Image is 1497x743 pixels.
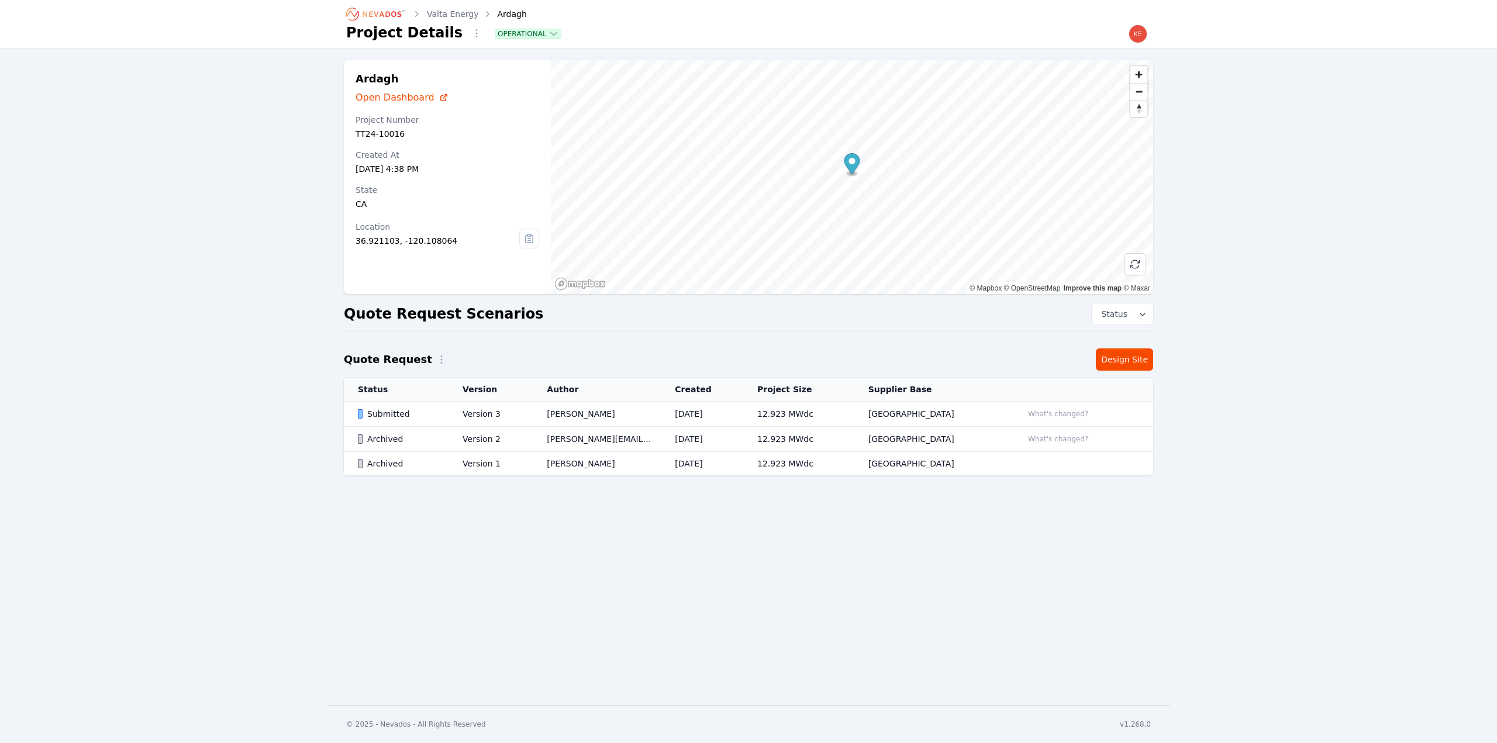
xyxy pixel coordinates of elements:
tr: ArchivedVersion 2[PERSON_NAME][EMAIL_ADDRESS][PERSON_NAME][DOMAIN_NAME][DATE]12.923 MWdc[GEOGRAPH... [344,427,1153,452]
button: What's changed? [1023,407,1094,420]
button: Operational [495,29,561,39]
button: What's changed? [1023,433,1094,445]
div: Archived [358,433,443,445]
div: Map marker [844,153,860,177]
div: State [356,184,539,196]
span: Reset bearing to north [1130,101,1147,117]
a: Maxar [1123,284,1150,292]
td: [DATE] [661,402,743,427]
h2: Ardagh [356,72,539,86]
td: Version 1 [449,452,533,476]
td: 12.923 MWdc [743,427,854,452]
span: Status [1096,308,1127,320]
a: Improve this map [1064,284,1122,292]
div: © 2025 - Nevados - All Rights Reserved [346,720,486,729]
nav: Breadcrumb [346,5,527,23]
td: Version 2 [449,427,533,452]
button: Zoom in [1130,66,1147,83]
a: Mapbox [970,284,1002,292]
td: [GEOGRAPHIC_DATA] [854,452,1009,476]
h2: Quote Request [344,351,432,368]
div: Ardagh [481,8,527,20]
a: Valta Energy [427,8,479,20]
div: Submitted [358,408,443,420]
th: Project Size [743,378,854,402]
div: v1.268.0 [1120,720,1151,729]
td: 12.923 MWdc [743,452,854,476]
span: Zoom out [1130,84,1147,100]
th: Supplier Base [854,378,1009,402]
button: Reset bearing to north [1130,100,1147,117]
div: Location [356,221,519,233]
a: OpenStreetMap [1004,284,1061,292]
td: [PERSON_NAME] [533,402,661,427]
td: [GEOGRAPHIC_DATA] [854,427,1009,452]
tr: ArchivedVersion 1[PERSON_NAME][DATE]12.923 MWdc[GEOGRAPHIC_DATA] [344,452,1153,476]
div: Created At [356,149,539,161]
button: Status [1092,303,1153,324]
th: Version [449,378,533,402]
a: Design Site [1096,348,1153,371]
th: Status [344,378,449,402]
td: 12.923 MWdc [743,402,854,427]
th: Author [533,378,661,402]
td: Version 3 [449,402,533,427]
div: Archived [358,458,443,469]
th: Created [661,378,743,402]
span: Open Dashboard [356,91,434,105]
h2: Quote Request Scenarios [344,305,543,323]
div: Project Number [356,114,539,126]
td: [PERSON_NAME][EMAIL_ADDRESS][PERSON_NAME][DOMAIN_NAME] [533,427,661,452]
div: CA [356,198,539,210]
div: TT24-10016 [356,128,539,140]
td: [DATE] [661,452,743,476]
img: kevin.west@nevados.solar [1129,25,1147,43]
tr: SubmittedVersion 3[PERSON_NAME][DATE]12.923 MWdc[GEOGRAPHIC_DATA]What's changed? [344,402,1153,427]
td: [GEOGRAPHIC_DATA] [854,402,1009,427]
a: Mapbox homepage [554,277,606,291]
button: Zoom out [1130,83,1147,100]
td: [DATE] [661,427,743,452]
div: [DATE] 4:38 PM [356,163,539,175]
td: [PERSON_NAME] [533,452,661,476]
a: Open Dashboard [356,91,539,105]
div: 36.921103, -120.108064 [356,235,519,247]
h1: Project Details [346,23,463,42]
canvas: Map [551,60,1153,294]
